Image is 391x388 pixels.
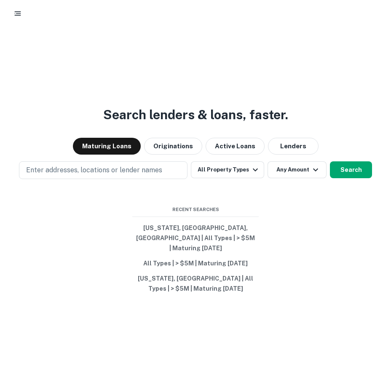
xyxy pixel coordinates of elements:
[132,256,259,271] button: All Types | > $5M | Maturing [DATE]
[268,138,319,155] button: Lenders
[132,220,259,256] button: [US_STATE], [GEOGRAPHIC_DATA], [GEOGRAPHIC_DATA] | All Types | > $5M | Maturing [DATE]
[19,161,187,179] button: Enter addresses, locations or lender names
[26,165,162,175] p: Enter addresses, locations or lender names
[132,271,259,296] button: [US_STATE], [GEOGRAPHIC_DATA] | All Types | > $5M | Maturing [DATE]
[206,138,265,155] button: Active Loans
[330,161,372,178] button: Search
[349,321,391,361] iframe: Chat Widget
[132,206,259,213] span: Recent Searches
[103,105,288,124] h3: Search lenders & loans, faster.
[191,161,264,178] button: All Property Types
[144,138,202,155] button: Originations
[73,138,141,155] button: Maturing Loans
[268,161,327,178] button: Any Amount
